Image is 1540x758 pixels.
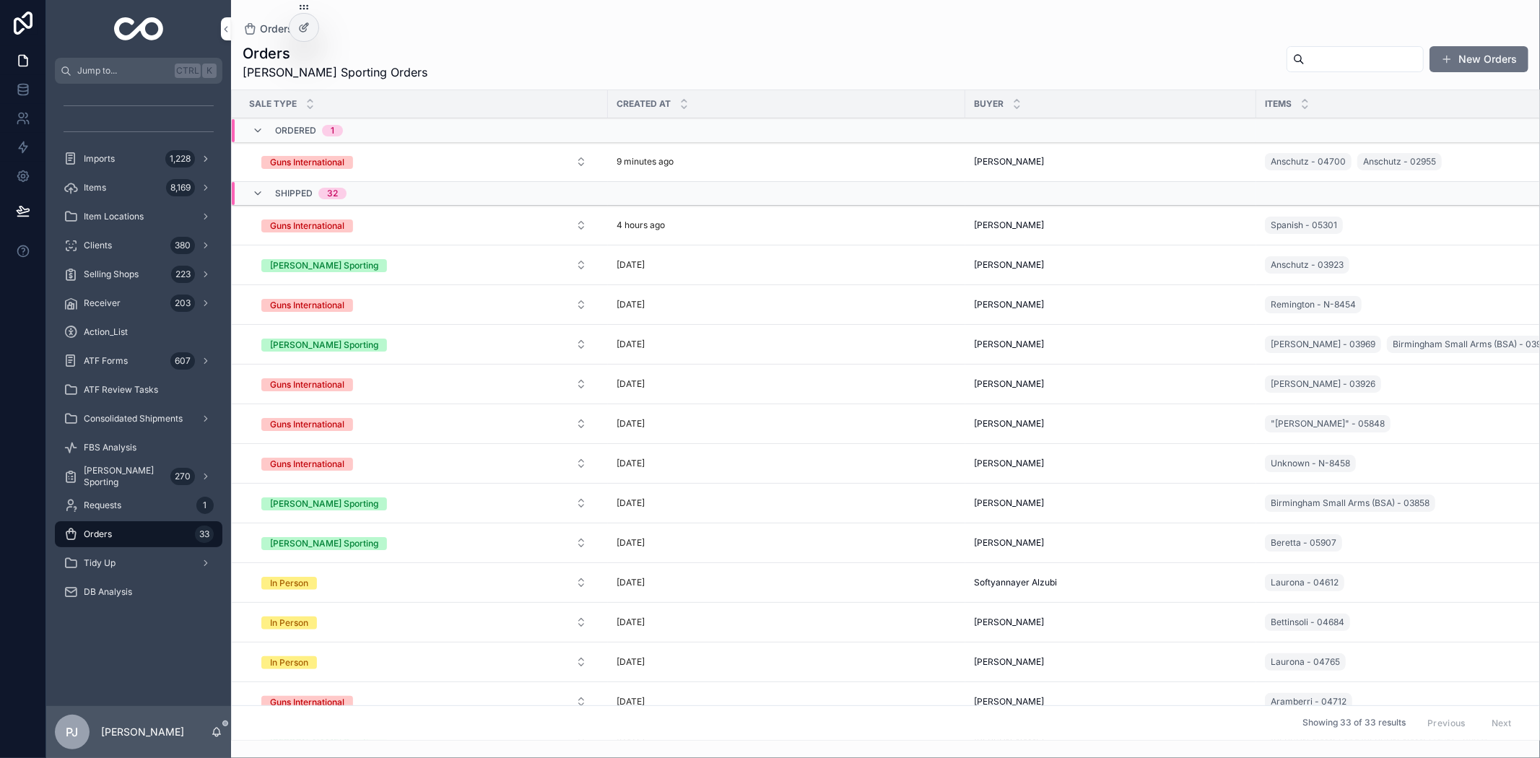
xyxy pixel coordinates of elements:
[617,418,957,430] a: [DATE]
[974,458,1044,469] span: [PERSON_NAME]
[1363,156,1436,167] span: Anschutz - 02955
[55,550,222,576] a: Tidy Up
[249,370,599,398] a: Select Button
[249,569,599,596] a: Select Button
[617,497,645,509] p: [DATE]
[175,64,201,78] span: Ctrl
[617,156,957,167] a: 9 minutes ago
[974,378,1248,390] a: [PERSON_NAME]
[243,43,427,64] h1: Orders
[270,156,344,169] div: Guns International
[974,299,1044,310] span: [PERSON_NAME]
[617,339,957,350] a: [DATE]
[114,17,164,40] img: App logo
[249,410,599,437] a: Select Button
[974,156,1044,167] span: [PERSON_NAME]
[1271,219,1337,231] span: Spanish - 05301
[617,537,645,549] p: [DATE]
[275,188,313,199] span: SHIPPED
[270,656,308,669] div: In Person
[84,211,144,222] span: Item Locations
[974,219,1248,231] a: [PERSON_NAME]
[1302,718,1406,729] span: Showing 33 of 33 results
[1271,339,1375,350] span: [PERSON_NAME] - 03969
[974,418,1044,430] span: [PERSON_NAME]
[249,291,599,318] a: Select Button
[243,22,293,36] a: Orders
[617,696,957,707] a: [DATE]
[55,58,222,84] button: Jump to...CtrlK
[84,557,116,569] span: Tidy Up
[617,219,957,231] a: 4 hours ago
[249,648,599,676] a: Select Button
[250,252,599,278] button: Select Button
[974,378,1044,390] span: [PERSON_NAME]
[250,149,599,175] button: Select Button
[270,339,378,352] div: [PERSON_NAME] Sporting
[84,384,158,396] span: ATF Review Tasks
[84,413,183,424] span: Consolidated Shipments
[84,586,132,598] span: DB Analysis
[55,521,222,547] a: Orders33
[974,259,1044,271] span: [PERSON_NAME]
[974,696,1248,707] a: [PERSON_NAME]
[84,269,139,280] span: Selling Shops
[171,266,195,283] div: 223
[1265,375,1381,393] a: [PERSON_NAME] - 03926
[250,530,599,556] button: Select Button
[974,656,1044,668] span: [PERSON_NAME]
[270,378,344,391] div: Guns International
[170,295,195,312] div: 203
[250,450,599,476] button: Select Button
[249,331,599,358] a: Select Button
[84,442,136,453] span: FBS Analysis
[249,212,599,239] a: Select Button
[974,617,1248,628] a: [PERSON_NAME]
[617,299,645,310] p: [DATE]
[1265,296,1362,313] a: Remington - N-8454
[1265,153,1352,170] a: Anschutz - 04700
[55,261,222,287] a: Selling Shops223
[250,570,599,596] button: Select Button
[196,497,214,514] div: 1
[55,204,222,230] a: Item Locations
[1265,614,1350,631] a: Bettinsoli - 04684
[617,458,957,469] a: [DATE]
[1271,617,1344,628] span: Bettinsoli - 04684
[331,126,334,137] div: 1
[84,240,112,251] span: Clients
[55,319,222,345] a: Action_List
[617,156,674,167] p: 9 minutes ago
[1265,98,1292,110] span: Items
[270,696,344,709] div: Guns International
[974,299,1248,310] a: [PERSON_NAME]
[974,577,1248,588] a: Softyannayer Alzubi
[249,148,599,175] a: Select Button
[275,126,316,137] span: ORDERED
[1265,495,1435,512] a: Birmingham Small Arms (BSA) - 03858
[974,577,1057,588] span: Softyannayer Alzubi
[1271,259,1344,271] span: Anschutz - 03923
[249,609,599,636] a: Select Button
[617,219,665,231] p: 4 hours ago
[270,259,378,272] div: [PERSON_NAME] Sporting
[617,656,957,668] a: [DATE]
[1271,378,1375,390] span: [PERSON_NAME] - 03926
[617,617,957,628] a: [DATE]
[617,656,645,668] p: [DATE]
[617,577,957,588] a: [DATE]
[46,84,231,624] div: scrollable content
[250,490,599,516] button: Select Button
[617,537,957,549] a: [DATE]
[170,468,195,485] div: 270
[1265,217,1343,234] a: Spanish - 05301
[55,290,222,316] a: Receiver203
[1271,696,1347,707] span: Aramberri - 04712
[270,418,344,431] div: Guns International
[270,537,378,550] div: [PERSON_NAME] Sporting
[84,153,115,165] span: Imports
[166,179,195,196] div: 8,169
[1265,653,1346,671] a: Laurona - 04765
[1265,336,1381,353] a: [PERSON_NAME] - 03969
[77,65,169,77] span: Jump to...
